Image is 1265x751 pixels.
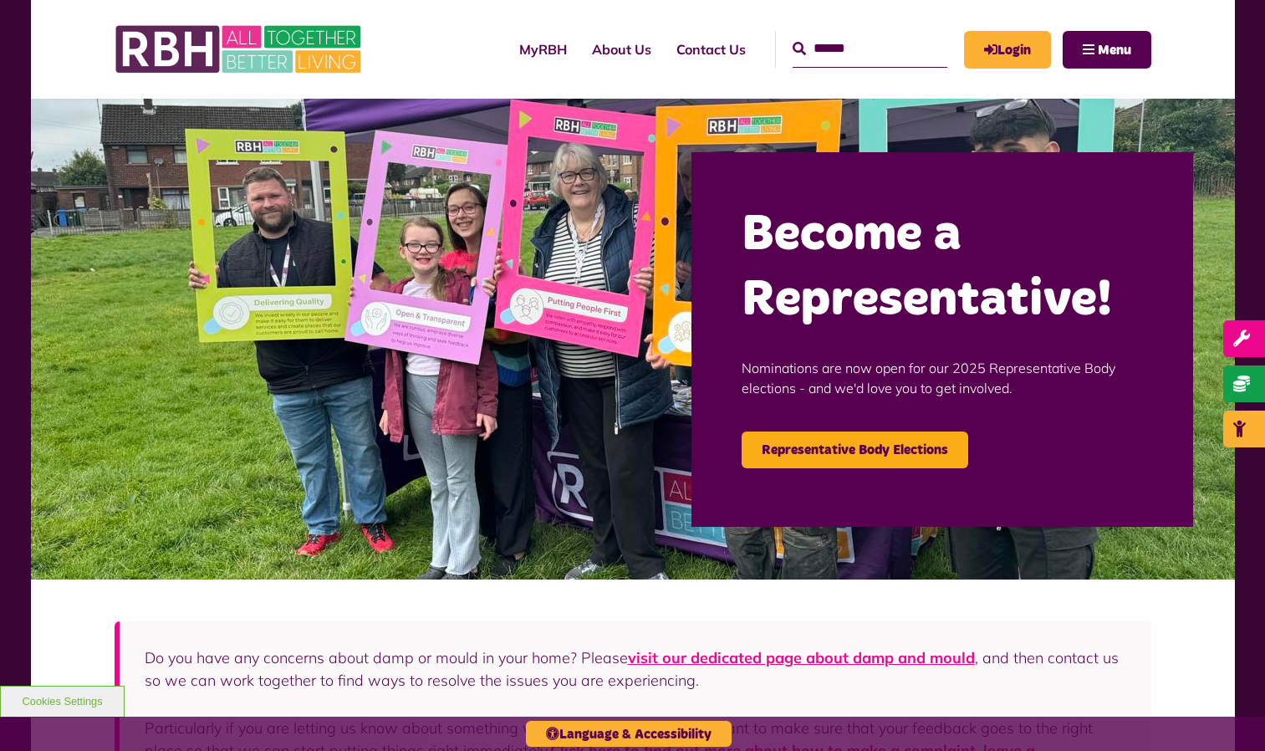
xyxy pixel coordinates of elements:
[579,27,664,72] a: About Us
[1063,31,1151,69] button: Navigation
[664,27,758,72] a: Contact Us
[115,17,365,82] img: RBH
[31,99,1235,580] img: Image (22)
[507,27,579,72] a: MyRBH
[1190,676,1265,751] iframe: Netcall Web Assistant for live chat
[964,31,1051,69] a: MyRBH
[742,432,968,468] a: Representative Body Elections
[742,202,1143,333] h2: Become a Representative!
[1098,43,1131,57] span: Menu
[145,646,1126,692] p: Do you have any concerns about damp or mould in your home? Please , and then contact us so we can...
[526,721,732,747] button: Language & Accessibility
[742,333,1143,423] p: Nominations are now open for our 2025 Representative Body elections - and we'd love you to get in...
[628,648,975,667] a: visit our dedicated page about damp and mould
